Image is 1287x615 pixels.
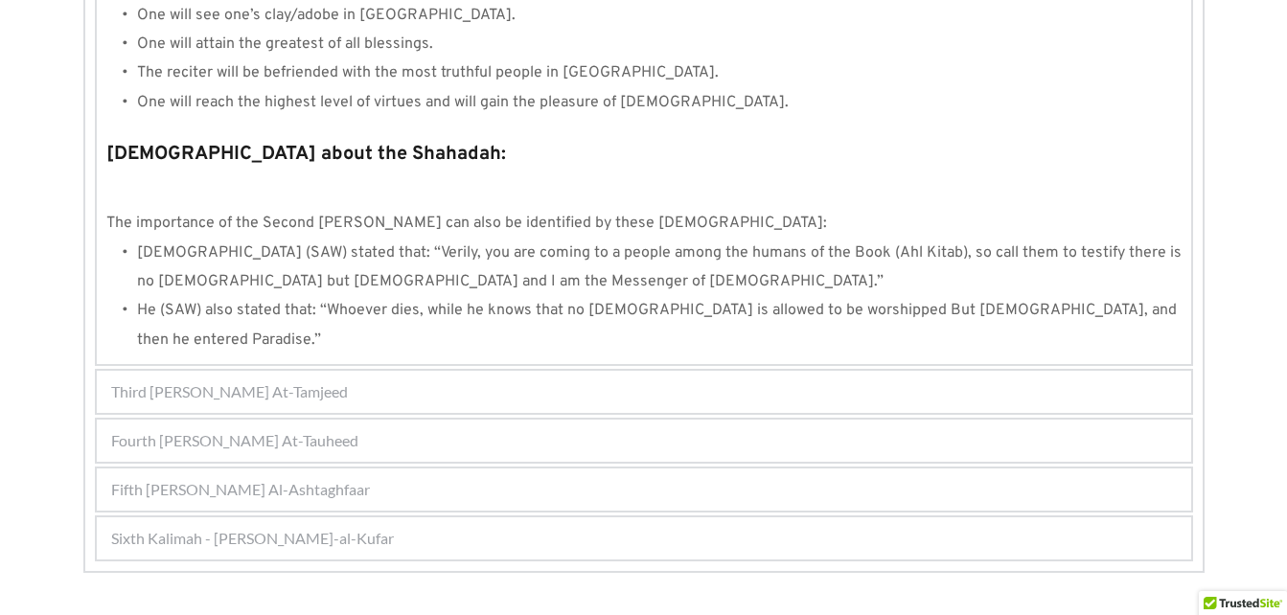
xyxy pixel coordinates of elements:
span: Fourth [PERSON_NAME] At-Tauheed [111,429,358,452]
span: One will attain the greatest of all blessings. [137,34,433,54]
span: One will reach the highest level of virtues and will gain the pleasure of [DEMOGRAPHIC_DATA]. [137,93,789,112]
span: Fifth [PERSON_NAME] Al-Ashtaghfaar [111,478,370,501]
span: [DEMOGRAPHIC_DATA] (SAW) stated that: “Verily, you are coming to a people among the humans of the... [137,243,1185,291]
span: He (SAW) also stated that: “Whoever dies, while he knows that no [DEMOGRAPHIC_DATA] is allowed to... [137,301,1181,349]
span: Sixth Kalimah - [PERSON_NAME]-al-Kufar [111,527,394,550]
span: The importance of the Second [PERSON_NAME] can also be identified by these [DEMOGRAPHIC_DATA]: [106,214,827,233]
span: One will see one’s clay/adobe in [GEOGRAPHIC_DATA]. [137,6,516,25]
strong: [DEMOGRAPHIC_DATA] about the Shahadah: [106,142,506,167]
span: Third [PERSON_NAME] At-Tamjeed [111,380,348,403]
span: The reciter will be befriended with the most truthful people in [GEOGRAPHIC_DATA]. [137,63,719,82]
